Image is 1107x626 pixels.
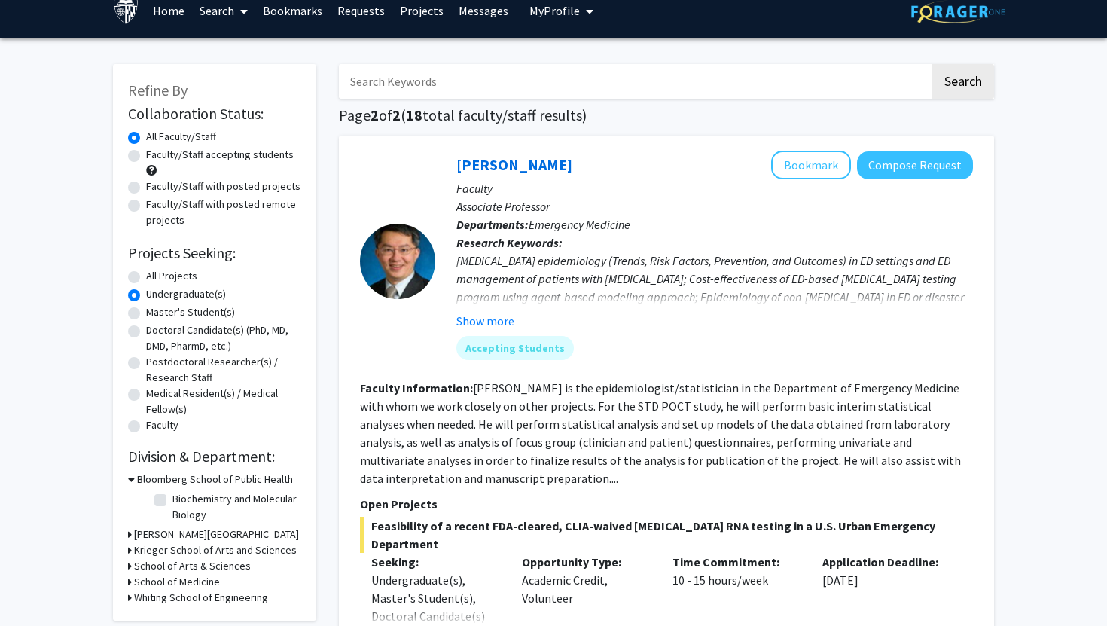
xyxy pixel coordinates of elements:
[134,558,251,574] h3: School of Arts & Sciences
[134,542,297,558] h3: Krieger School of Arts and Sciences
[529,217,630,232] span: Emergency Medicine
[146,179,300,194] label: Faculty/Staff with posted projects
[456,179,973,197] p: Faculty
[134,574,220,590] h3: School of Medicine
[128,105,301,123] h2: Collaboration Status:
[932,64,994,99] button: Search
[146,147,294,163] label: Faculty/Staff accepting students
[406,105,422,124] span: 18
[456,197,973,215] p: Associate Professor
[172,491,297,523] label: Biochemistry and Molecular Biology
[771,151,851,179] button: Add Yu-Hsiang Hsieh to Bookmarks
[146,129,216,145] label: All Faculty/Staff
[360,517,973,553] span: Feasibility of a recent FDA-cleared, CLIA-waived [MEDICAL_DATA] RNA testing in a U.S. Urban Emerg...
[128,81,188,99] span: Refine By
[146,354,301,386] label: Postdoctoral Researcher(s) / Research Staff
[360,380,961,486] fg-read-more: [PERSON_NAME] is the epidemiologist/statistician in the Department of Emergency Medicine with who...
[339,64,930,99] input: Search Keywords
[371,553,499,571] p: Seeking:
[529,3,580,18] span: My Profile
[11,558,64,615] iframe: Chat
[822,553,950,571] p: Application Deadline:
[146,386,301,417] label: Medical Resident(s) / Medical Fellow(s)
[146,322,301,354] label: Doctoral Candidate(s) (PhD, MD, DMD, PharmD, etc.)
[134,590,268,606] h3: Whiting School of Engineering
[371,105,379,124] span: 2
[456,336,574,360] mat-chip: Accepting Students
[456,235,563,250] b: Research Keywords:
[456,155,572,174] a: [PERSON_NAME]
[146,197,301,228] label: Faculty/Staff with posted remote projects
[456,312,514,330] button: Show more
[339,106,994,124] h1: Page of ( total faculty/staff results)
[146,286,226,302] label: Undergraduate(s)
[146,304,235,320] label: Master's Student(s)
[128,244,301,262] h2: Projects Seeking:
[146,268,197,284] label: All Projects
[146,417,178,433] label: Faculty
[857,151,973,179] button: Compose Request to Yu-Hsiang Hsieh
[522,553,650,571] p: Opportunity Type:
[134,527,299,542] h3: [PERSON_NAME][GEOGRAPHIC_DATA]
[456,217,529,232] b: Departments:
[392,105,401,124] span: 2
[360,495,973,513] p: Open Projects
[128,447,301,466] h2: Division & Department:
[456,252,973,324] div: [MEDICAL_DATA] epidemiology (Trends, Risk Factors, Prevention, and Outcomes) in ED settings and E...
[360,380,473,395] b: Faculty Information:
[137,472,293,487] h3: Bloomberg School of Public Health
[672,553,801,571] p: Time Commitment:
